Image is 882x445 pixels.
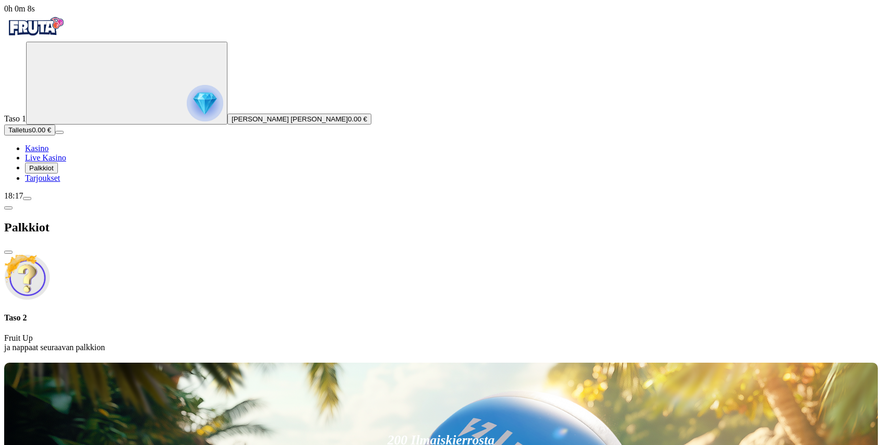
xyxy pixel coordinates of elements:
span: Palkkiot [29,164,54,172]
a: Live Kasino [25,153,66,162]
button: chevron-left icon [4,206,13,209]
p: Fruit Up ja nappaat seuraavan palkkion [4,333,878,352]
a: Fruta [4,32,67,41]
img: reward progress [187,85,223,121]
a: Kasino [25,144,49,153]
button: [PERSON_NAME] [PERSON_NAME]0.00 € [227,114,371,125]
button: close [4,251,13,254]
span: 0.00 € [348,115,367,123]
span: user session time [4,4,35,13]
h2: Palkkiot [4,220,878,234]
button: Palkkiot [25,163,58,174]
button: menu [23,197,31,200]
span: 0.00 € [32,126,51,134]
nav: Main menu [4,144,878,183]
span: Talletus [8,126,32,134]
img: Fruta [4,14,67,40]
span: 18:17 [4,191,23,200]
span: Taso 1 [4,114,26,123]
h4: Taso 2 [4,313,878,323]
a: Tarjoukset [25,174,60,182]
nav: Primary [4,14,878,183]
button: Talletusplus icon0.00 € [4,125,55,135]
span: [PERSON_NAME] [PERSON_NAME] [232,115,348,123]
button: reward progress [26,42,227,125]
img: Unlock reward icon [4,254,50,300]
button: menu [55,131,64,134]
